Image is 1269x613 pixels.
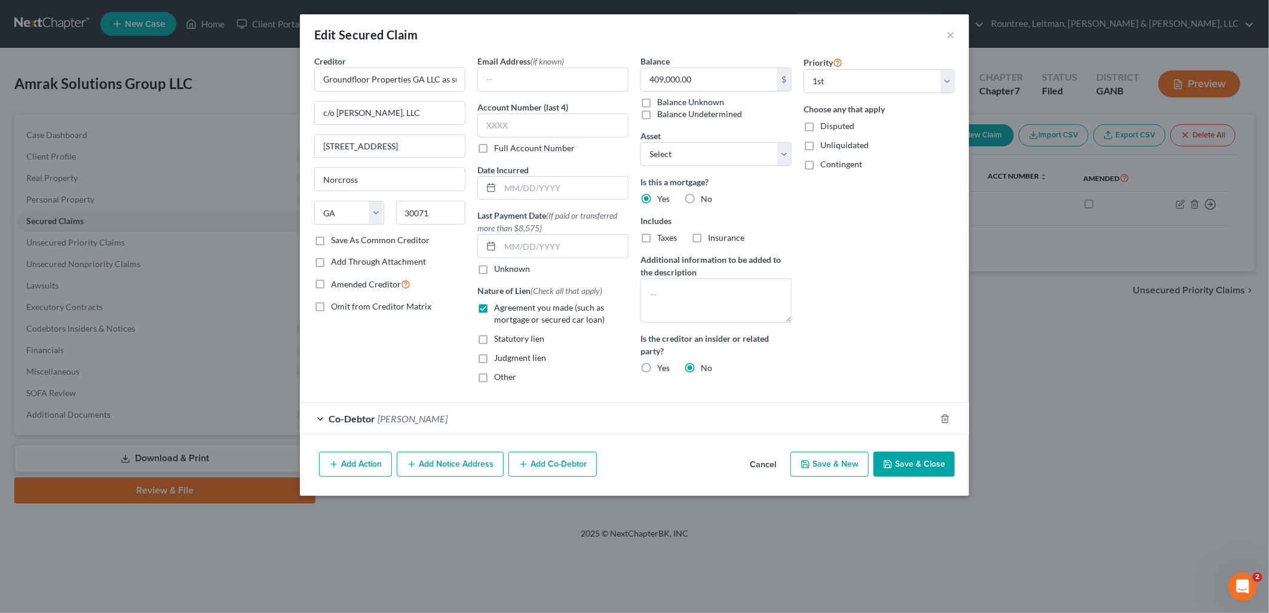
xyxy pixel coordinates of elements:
span: Asset [640,131,661,141]
span: Contingent [820,159,862,169]
input: -- [478,68,628,91]
label: Is the creditor an insider or related party? [640,332,792,357]
button: × [946,27,955,42]
span: Statutory lien [494,333,544,344]
label: Is this a mortgage? [640,176,792,188]
span: Agreement you made (such as mortgage or secured car loan) [494,302,605,324]
label: Account Number (last 4) [477,101,568,114]
input: Apt, Suite, etc... [315,135,465,158]
label: Last Payment Date [477,209,629,234]
span: Disputed [820,121,854,131]
button: Add Co-Debtor [508,452,597,477]
iframe: Intercom live chat [1228,572,1257,601]
span: Insurance [708,232,744,243]
span: Yes [657,194,670,204]
button: Add Notice Address [397,452,504,477]
button: Add Action [319,452,392,477]
input: Enter city... [315,168,465,191]
span: Other [494,372,516,382]
input: Enter address... [315,102,465,124]
span: [PERSON_NAME] [378,413,447,424]
span: No [701,363,712,373]
input: 0.00 [641,68,777,91]
span: Yes [657,363,670,373]
label: Priority [804,55,842,69]
input: MM/DD/YYYY [500,235,628,258]
span: Co-Debtor [329,413,375,424]
input: Enter zip... [396,201,466,225]
span: 2 [1253,572,1262,582]
label: Choose any that apply [804,103,955,115]
span: No [701,194,712,204]
label: Additional information to be added to the description [640,253,792,278]
span: Judgment lien [494,353,546,363]
span: Omit from Creditor Matrix [331,301,431,311]
span: (Check all that apply) [531,286,602,296]
label: Save As Common Creditor [331,234,430,246]
label: Unknown [494,263,530,275]
div: Edit Secured Claim [314,26,418,43]
input: XXXX [477,114,629,137]
label: Balance Undetermined [657,108,742,120]
label: Nature of Lien [477,284,602,297]
div: $ [777,68,791,91]
input: MM/DD/YYYY [500,177,628,200]
label: Email Address [477,55,564,68]
span: Unliquidated [820,140,869,150]
button: Save & New [790,452,869,477]
label: Full Account Number [494,142,575,154]
span: (If paid or transferred more than $8,575) [477,210,617,233]
label: Includes [640,214,792,227]
button: Cancel [740,453,786,477]
input: Search creditor by name... [314,68,465,91]
button: Save & Close [873,452,955,477]
label: Date Incurred [477,164,529,176]
label: Balance [640,55,670,68]
span: Amended Creditor [331,279,401,289]
span: (if known) [531,56,564,66]
label: Add Through Attachment [331,256,426,268]
span: Creditor [314,56,346,66]
span: Taxes [657,232,677,243]
label: Balance Unknown [657,96,724,108]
